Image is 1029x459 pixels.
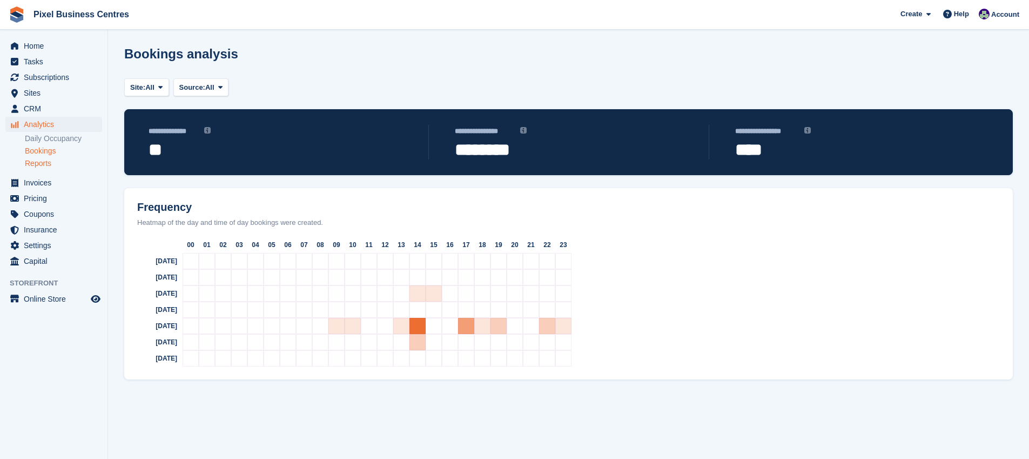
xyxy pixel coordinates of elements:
span: Sites [24,85,89,101]
div: [DATE] [129,302,183,318]
span: Storefront [10,278,107,289]
div: 15 [426,237,442,253]
div: 06 [280,237,296,253]
span: Site: [130,82,145,93]
div: 08 [312,237,328,253]
div: 20 [507,237,523,253]
div: 05 [264,237,280,253]
span: Online Store [24,291,89,307]
div: 11 [361,237,377,253]
div: 19 [490,237,507,253]
a: menu [5,238,102,253]
a: Preview store [89,292,102,305]
a: menu [5,85,102,101]
h2: Frequency [129,201,1008,214]
div: [DATE] [129,334,183,350]
div: 14 [409,237,426,253]
div: [DATE] [129,285,183,302]
span: Coupons [24,207,89,222]
span: Account [991,9,1019,20]
div: [DATE] [129,253,183,269]
div: 02 [215,237,231,253]
div: [DATE] [129,350,183,367]
div: 22 [539,237,555,253]
a: Reports [25,158,102,169]
div: 16 [442,237,458,253]
img: icon-info-grey-7440780725fd019a000dd9b08b2336e03edf1995a4989e88bcd33f0948082b44.svg [804,127,811,134]
div: 23 [555,237,571,253]
a: Pixel Business Centres [29,5,133,23]
span: Tasks [24,54,89,69]
div: 21 [523,237,539,253]
div: 01 [199,237,215,253]
img: stora-icon-8386f47178a22dfd0bd8f6a31ec36ba5ce8667c1dd55bd0f319d3a0aa187defe.svg [9,6,25,23]
a: menu [5,175,102,190]
span: Pricing [24,191,89,206]
a: menu [5,101,102,116]
span: Settings [24,238,89,253]
div: 03 [231,237,247,253]
span: Create [900,9,922,19]
div: 18 [474,237,490,253]
span: CRM [24,101,89,116]
span: Help [954,9,969,19]
a: Daily Occupancy [25,134,102,144]
img: icon-info-grey-7440780725fd019a000dd9b08b2336e03edf1995a4989e88bcd33f0948082b44.svg [520,127,527,134]
div: 00 [183,237,199,253]
a: menu [5,54,102,69]
a: menu [5,191,102,206]
div: 07 [296,237,312,253]
button: Site: All [124,78,169,96]
div: 10 [345,237,361,253]
div: 13 [393,237,409,253]
span: Source: [179,82,205,93]
button: Source: All [173,78,229,96]
img: icon-info-grey-7440780725fd019a000dd9b08b2336e03edf1995a4989e88bcd33f0948082b44.svg [204,127,211,134]
h1: Bookings analysis [124,46,238,61]
span: All [145,82,154,93]
a: menu [5,207,102,222]
a: menu [5,38,102,54]
img: Ed Simpson [979,9,990,19]
span: Invoices [24,175,89,190]
a: menu [5,291,102,307]
a: menu [5,254,102,269]
a: menu [5,117,102,132]
div: 04 [247,237,264,253]
span: Subscriptions [24,70,89,85]
span: Analytics [24,117,89,132]
div: 09 [328,237,345,253]
span: Home [24,38,89,54]
span: Capital [24,254,89,269]
div: Heatmap of the day and time of day bookings were created. [129,217,1008,228]
span: All [205,82,214,93]
div: [DATE] [129,318,183,334]
div: 12 [377,237,393,253]
div: 17 [458,237,474,253]
a: menu [5,70,102,85]
a: menu [5,222,102,237]
div: [DATE] [129,269,183,285]
a: Bookings [25,146,102,156]
span: Insurance [24,222,89,237]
